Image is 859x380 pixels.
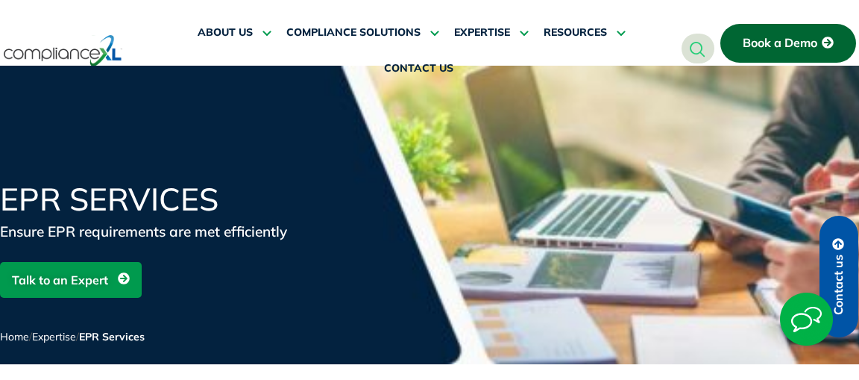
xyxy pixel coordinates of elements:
span: EXPERTISE [454,26,510,40]
img: Start Chat [780,293,833,346]
a: Contact us [819,216,858,337]
a: navsearch-button [682,34,714,63]
a: Book a Demo [720,24,856,63]
span: ABOUT US [198,26,253,40]
a: COMPLIANCE SOLUTIONS [286,15,439,51]
span: CONTACT US [384,62,453,75]
a: CONTACT US [384,51,453,87]
span: EPR Services [79,330,145,343]
a: ABOUT US [198,15,271,51]
img: logo-one.svg [4,34,122,68]
a: Expertise [32,330,76,343]
span: Book a Demo [743,37,817,50]
span: Talk to an Expert [12,266,108,294]
span: RESOURCES [544,26,607,40]
a: RESOURCES [544,15,626,51]
span: Contact us [832,255,846,315]
a: EXPERTISE [454,15,529,51]
span: COMPLIANCE SOLUTIONS [286,26,421,40]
